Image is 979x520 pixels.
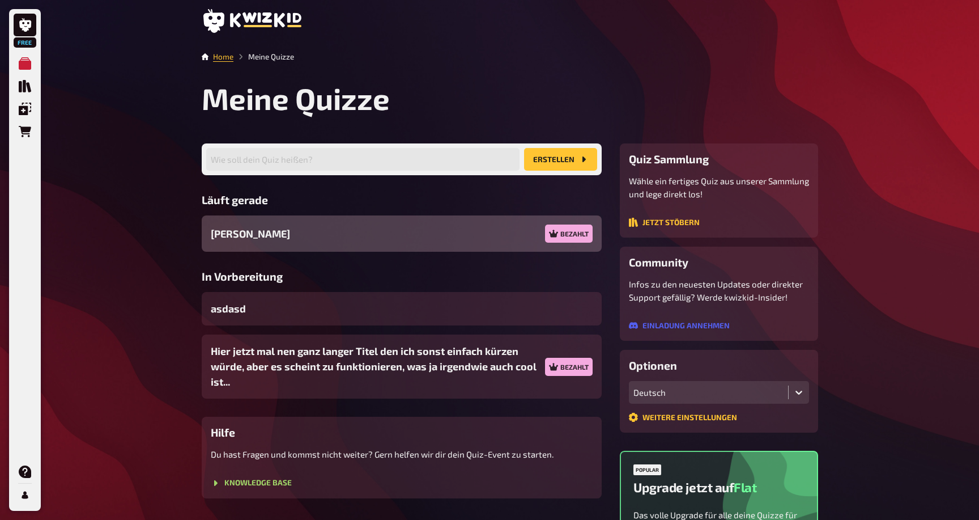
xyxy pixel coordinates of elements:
span: Flat [734,480,756,495]
span: Hier jetzt mal nen ganz langer Titel den ich sonst einfach kürzen würde, aber es scheint zu funkt... [211,344,545,390]
button: Einladung annehmen [629,321,730,330]
span: [PERSON_NAME] [211,226,290,242]
button: Jetzt stöbern [629,218,700,227]
li: Home [213,51,233,62]
h3: In Vorbereitung [202,270,602,283]
div: Deutsch [633,387,784,398]
a: Knowledge Base [211,479,292,489]
div: Popular [633,464,661,475]
h1: Meine Quizze [202,81,818,116]
h3: Läuft gerade [202,193,602,206]
p: Infos zu den neuesten Updates oder direkter Support gefällig? Werde kwizkid-Insider! [629,278,809,303]
button: Knowledge Base [211,479,292,488]
div: Bezahlt [545,358,593,376]
button: Erstellen [524,148,597,171]
p: Du hast Fragen und kommst nicht weiter? Gern helfen wir dir dein Quiz-Event zu starten. [211,448,593,461]
button: Weitere Einstellungen [629,413,737,422]
input: Wie soll dein Quiz heißen? [206,148,520,171]
span: asdasd [211,301,246,316]
h2: Upgrade jetzt auf [633,480,757,495]
p: Wähle ein fertiges Quiz aus unserer Sammlung und lege direkt los! [629,175,809,200]
span: Free [15,39,35,46]
a: Weitere Einstellungen [629,413,737,424]
h3: Quiz Sammlung [629,153,809,166]
div: Bezahlt [545,225,593,243]
h3: Hilfe [211,426,593,439]
a: Jetzt stöbern [629,218,700,229]
a: Home [213,52,233,61]
a: asdasd [202,292,602,325]
a: Hier jetzt mal nen ganz langer Titel den ich sonst einfach kürzen würde, aber es scheint zu funkt... [202,335,602,399]
a: [PERSON_NAME]Bezahlt [202,215,602,252]
li: Meine Quizze [233,51,294,62]
a: Einladung annehmen [629,322,730,332]
h3: Community [629,256,809,269]
h3: Optionen [629,359,809,372]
